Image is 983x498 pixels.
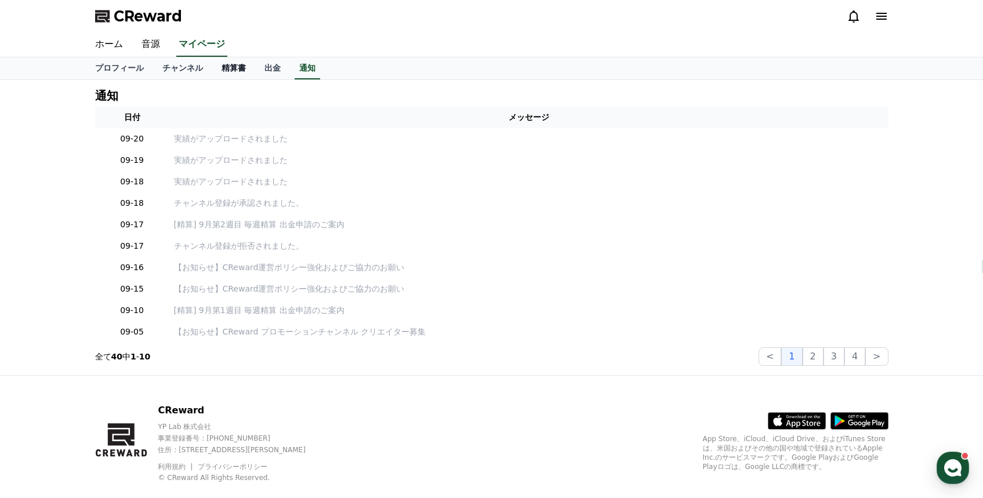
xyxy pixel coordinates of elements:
[30,385,50,394] span: Home
[295,57,320,79] a: 通知
[158,404,325,417] p: CReward
[96,386,130,395] span: Messages
[100,133,165,145] p: 09-20
[153,57,212,79] a: チャンネル
[100,304,165,317] p: 09-10
[172,385,200,394] span: Settings
[132,32,169,57] a: 音源
[95,107,169,128] th: 日付
[100,176,165,188] p: 09-18
[100,219,165,231] p: 09-17
[130,352,136,361] strong: 1
[114,7,182,26] span: CReward
[865,347,888,366] button: >
[759,347,781,366] button: <
[824,347,844,366] button: 3
[158,463,194,471] a: 利用規約
[169,107,888,128] th: メッセージ
[174,304,884,317] a: [精算] 9月第1週目 毎週精算 出金申請のご案内
[198,463,267,471] a: プライバシーポリシー
[174,176,884,188] a: 実績がアップロードされました
[174,326,884,338] a: 【お知らせ】CReward プロモーションチャンネル クリエイター募集
[781,347,802,366] button: 1
[158,473,325,482] p: © CReward All Rights Reserved.
[86,32,132,57] a: ホーム
[100,197,165,209] p: 09-18
[158,422,325,431] p: YP Lab 株式会社
[255,57,290,79] a: 出金
[86,57,153,79] a: プロフィール
[77,368,150,397] a: Messages
[212,57,255,79] a: 精算書
[174,133,884,145] a: 実績がアップロードされました
[150,368,223,397] a: Settings
[100,326,165,338] p: 09-05
[174,283,884,295] a: 【お知らせ】CReward運営ポリシー強化およびご協力のお願い
[174,197,884,209] p: チャンネル登録が承認されました。
[844,347,865,366] button: 4
[703,434,888,471] p: App Store、iCloud、iCloud Drive、およびiTunes Storeは、米国およびその他の国や地域で登録されているApple Inc.のサービスマークです。Google P...
[111,352,122,361] strong: 40
[174,154,884,166] a: 実績がアップロードされました
[3,368,77,397] a: Home
[100,283,165,295] p: 09-15
[158,434,325,443] p: 事業登録番号 : [PHONE_NUMBER]
[174,261,884,274] a: 【お知らせ】CReward運営ポリシー強化およびご協力のお願い
[174,240,884,252] p: チャンネル登録が拒否されました。
[139,352,150,361] strong: 10
[95,89,118,102] h4: 通知
[174,219,884,231] a: [精算] 9月第2週目 毎週精算 出金申請のご案内
[100,154,165,166] p: 09-19
[95,351,151,362] p: 全て 中 -
[803,347,824,366] button: 2
[100,261,165,274] p: 09-16
[95,7,182,26] a: CReward
[176,32,227,57] a: マイページ
[158,445,325,455] p: 住所 : [STREET_ADDRESS][PERSON_NAME]
[100,240,165,252] p: 09-17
